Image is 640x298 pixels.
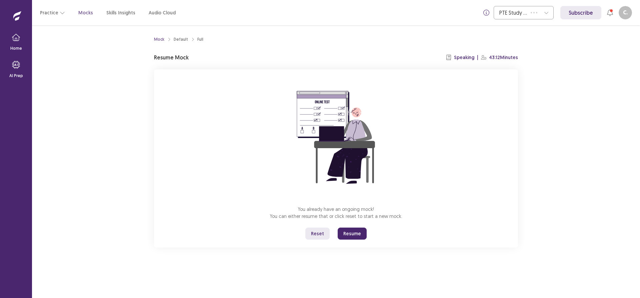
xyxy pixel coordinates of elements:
p: Speaking [454,54,474,61]
p: Resume Mock [154,53,189,61]
p: You already have an ongoing mock! You can either resume that or click reset to start a new mock. [270,206,402,220]
p: | [477,54,478,61]
nav: breadcrumb [154,36,203,42]
p: 43:12 Minutes [489,54,518,61]
a: Audio Cloud [149,9,176,16]
a: Subscribe [560,6,601,19]
a: Mock [154,36,164,42]
button: C. [619,6,632,19]
button: Practice [40,7,65,19]
img: attend-mock [276,77,396,198]
a: Mocks [78,9,93,16]
div: Default [174,36,188,42]
p: AI Prep [9,73,23,79]
div: Full [197,36,203,42]
button: Resume [338,228,367,240]
button: Reset [305,228,330,240]
a: Skills Insights [106,9,135,16]
p: Home [10,45,22,51]
button: info [480,7,492,19]
div: PTE Study Centre [499,6,527,19]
